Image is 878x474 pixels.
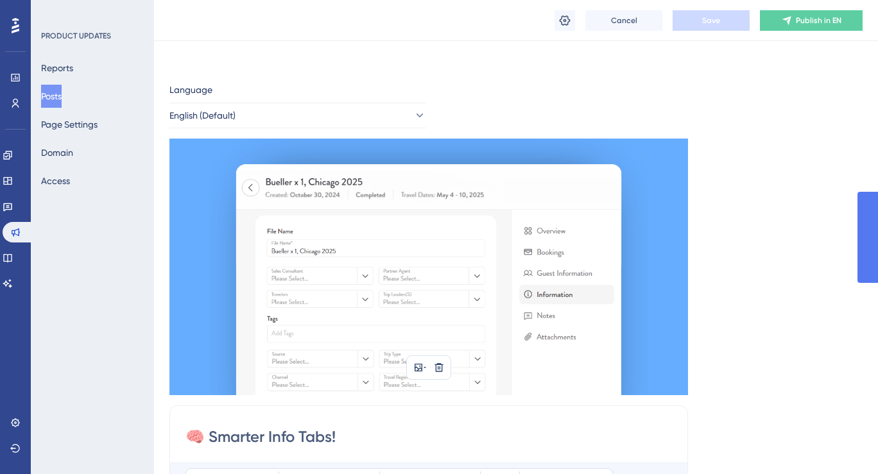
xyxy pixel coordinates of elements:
button: Publish in EN [760,10,863,31]
div: PRODUCT UPDATES [41,31,111,41]
button: Cancel [585,10,662,31]
span: Cancel [611,15,637,26]
button: English (Default) [169,103,426,128]
button: Save [673,10,750,31]
img: file-1760126822065.png [169,139,688,395]
button: Domain [41,141,73,164]
span: Publish in EN [796,15,841,26]
span: English (Default) [169,108,236,123]
button: Page Settings [41,113,98,136]
button: Reports [41,56,73,80]
button: Access [41,169,70,192]
span: Save [702,15,720,26]
button: Posts [41,85,62,108]
iframe: UserGuiding AI Assistant Launcher [824,423,863,462]
input: Post Title [185,427,672,447]
span: Language [169,82,212,97]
